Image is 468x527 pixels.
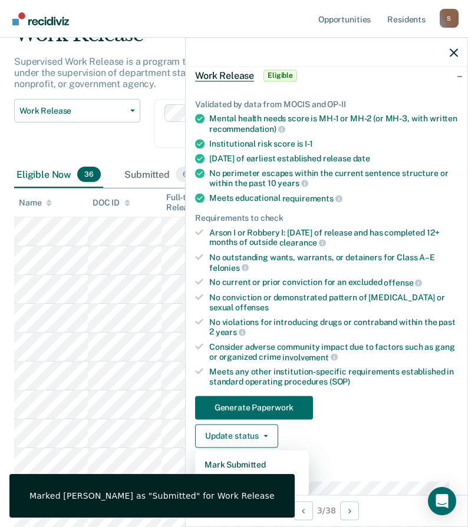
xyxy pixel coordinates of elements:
div: Open Intercom Messenger [428,487,456,515]
div: Full-term Release Date [166,193,230,213]
span: years [216,327,246,337]
div: No current or prior conviction for an excluded [209,277,458,288]
div: [DATE] of earliest established release [209,153,458,163]
div: Meets any other institution-specific requirements established in standard operating procedures [209,367,458,387]
div: Work ReleaseEligible [186,57,467,94]
span: Work Release [19,106,126,116]
img: Recidiviz [12,12,69,25]
span: clearance [279,238,327,247]
div: Eligible Now [14,162,103,188]
span: I-1 [305,138,313,148]
span: felonies [209,263,249,272]
div: No outstanding wants, warrants, or detainers for Class A–E [209,252,458,272]
div: DOC ID [93,198,130,208]
span: requirements [282,193,342,203]
span: offense [384,278,422,287]
div: Validated by data from MOCIS and OP-II [195,99,458,109]
span: date [353,153,370,163]
span: (SOP) [329,377,350,386]
div: Submitted [122,162,197,188]
button: Generate Paperwork [195,396,313,419]
span: recommendation) [209,124,285,133]
div: Requirements to check [195,213,458,223]
button: Profile dropdown button [440,9,459,28]
p: Supervised Work Release is a program that allows residents to work outside of the institution und... [14,56,411,90]
button: Previous Opportunity [294,501,313,520]
div: Work Release [14,22,436,56]
div: Institutional risk score is [209,138,458,148]
span: involvement [282,352,337,362]
div: Consider adverse community impact due to factors such as gang or organized crime [209,342,458,362]
div: No conviction or demonstrated pattern of [MEDICAL_DATA] or sexual [209,292,458,312]
dt: Incarceration [195,466,458,476]
div: Marked [PERSON_NAME] as "Submitted" for Work Release [29,490,275,501]
div: Meets educational [209,193,458,204]
div: Arson I or Robbery I: [DATE] of release and has completed 12+ months of outside [209,227,458,247]
span: 36 [77,167,101,182]
div: Mental health needs score is MH-1 or MH-2 (or MH-3, with written [209,114,458,134]
span: offenses [235,302,269,311]
div: No perimeter escapes within the current sentence structure or within the past 10 [209,168,458,188]
span: Eligible [263,69,297,81]
span: 6 [176,167,195,182]
div: S [440,9,459,28]
div: 3 / 38 [186,495,467,526]
span: years [278,178,308,188]
span: Work Release [195,69,254,81]
div: Name [19,198,52,208]
button: Mark Submitted [195,455,309,473]
button: Next Opportunity [340,501,359,520]
div: No violations for introducing drugs or contraband within the past 2 [209,317,458,337]
button: Update status [195,424,278,448]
